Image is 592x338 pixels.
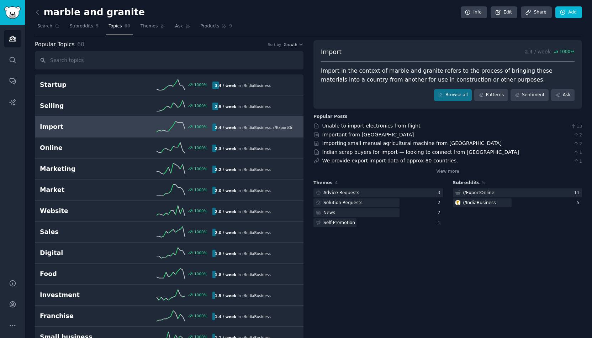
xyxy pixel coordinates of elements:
[242,146,271,151] span: r/ IndiaBusiness
[194,82,207,87] div: 1000 %
[40,270,126,279] h2: Food
[242,83,271,88] span: r/ IndiaBusiness
[35,40,75,49] span: Popular Topics
[215,293,237,298] b: 1.5 / week
[438,220,443,226] div: 1
[194,124,207,129] div: 1000 %
[212,166,273,173] div: in
[194,166,207,171] div: 1000 %
[40,207,126,215] h2: Website
[215,125,237,130] b: 2.4 / week
[40,291,126,300] h2: Investment
[438,200,443,206] div: 2
[577,200,582,206] div: 5
[574,190,582,196] div: 11
[35,306,303,327] a: Franchise1000%1.4 / weekin r/IndiaBusiness
[35,264,303,285] a: Food1000%1.8 / weekin r/IndiaBusiness
[212,208,273,215] div: in
[323,210,335,216] div: News
[138,21,168,35] a: Themes
[438,210,443,216] div: 2
[40,228,126,236] h2: Sales
[35,95,303,116] a: Selling1000%2.9 / weekin r/IndiaBusiness
[335,180,338,185] span: 4
[321,67,575,84] div: Import in the context of marble and granite refers to the process of bringing these materials int...
[212,271,273,278] div: in
[271,125,272,130] span: ,
[215,209,237,214] b: 2.0 / week
[313,180,333,186] span: Themes
[40,186,126,194] h2: Market
[173,21,193,35] a: Ask
[35,51,303,69] input: Search topics
[453,188,582,197] a: r/ExportOnline11
[215,167,237,172] b: 2.2 / week
[35,116,303,137] a: Import1000%2.4 / weekin r/IndiaBusiness,r/ExportOnline
[573,150,582,156] span: 1
[242,293,271,298] span: r/ IndiaBusiness
[67,21,101,35] a: Subreddits5
[40,165,126,173] h2: Marketing
[212,250,273,257] div: in
[491,6,517,19] a: Edit
[322,149,519,155] a: Indian scrap buyers for import — looking to connect from [GEOGRAPHIC_DATA]
[35,7,145,18] h2: marble and granite
[215,314,237,319] b: 1.4 / week
[175,23,183,30] span: Ask
[96,23,99,30] span: 5
[35,222,303,243] a: Sales1000%2.0 / weekin r/IndiaBusiness
[551,89,575,101] a: Ask
[194,145,207,150] div: 1000 %
[194,292,207,297] div: 1000 %
[109,23,122,30] span: Topics
[313,188,443,197] a: Advice Requests3
[323,200,363,206] div: Solution Requests
[242,188,271,193] span: r/ IndiaBusiness
[215,230,237,235] b: 2.0 / week
[40,102,126,110] h2: Selling
[242,125,271,130] span: r/ IndiaBusiness
[215,104,237,109] b: 2.9 / week
[268,42,281,47] div: Sort by
[35,243,303,264] a: Digital1000%1.8 / weekin r/IndiaBusiness
[212,145,273,152] div: in
[4,6,21,19] img: GummySearch logo
[461,6,487,19] a: Info
[106,21,133,35] a: Topics60
[313,218,443,227] a: Self-Promotion1
[194,208,207,213] div: 1000 %
[482,180,485,185] span: 5
[37,23,52,30] span: Search
[194,313,207,318] div: 1000 %
[40,80,126,89] h2: Startup
[215,272,237,277] b: 1.8 / week
[573,141,582,147] span: 2
[35,180,303,201] a: Market1000%2.0 / weekin r/IndiaBusiness
[511,89,549,101] a: Sentiment
[215,251,237,256] b: 1.8 / week
[321,48,342,57] span: Import
[463,200,496,206] div: r/ IndiaBusiness
[453,180,480,186] span: Subreddits
[40,123,126,131] h2: Import
[570,124,582,130] span: 13
[284,42,303,47] button: Growth
[212,313,273,320] div: in
[242,209,271,214] span: r/ IndiaBusiness
[215,83,237,88] b: 3.4 / week
[322,158,458,163] a: We provide export import data of approx 80 countries.
[242,314,271,319] span: r/ IndiaBusiness
[322,140,502,146] a: Importing small manual agricultural machine from [GEOGRAPHIC_DATA]
[242,272,271,277] span: r/ IndiaBusiness
[438,190,443,196] div: 3
[313,114,348,120] div: Popular Posts
[273,125,300,130] span: r/ ExportOnline
[455,200,460,205] img: IndiaBusiness
[215,146,237,151] b: 2.3 / week
[40,312,126,321] h2: Franchise
[212,124,294,131] div: in
[194,271,207,276] div: 1000 %
[212,187,273,194] div: in
[212,103,273,110] div: in
[521,6,551,19] a: Share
